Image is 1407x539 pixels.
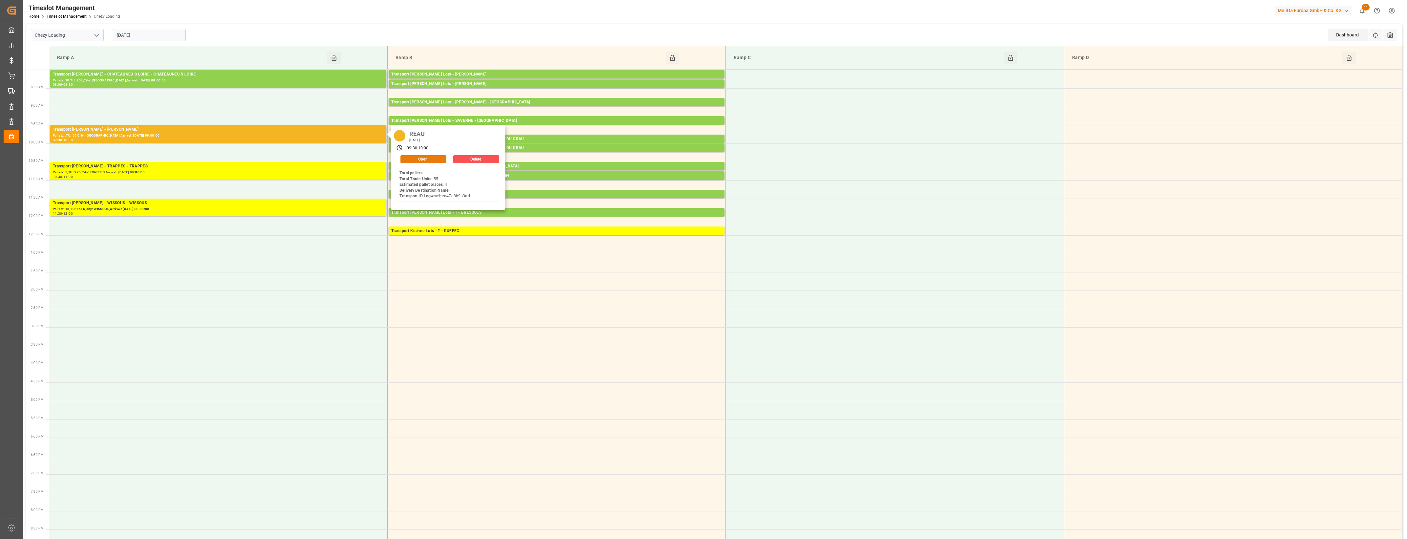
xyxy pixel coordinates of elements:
div: 11:30 [53,212,62,215]
div: Ramp B [393,52,666,64]
button: Melitta Europa GmbH & Co. KG [1275,4,1355,17]
div: Transport Kuehne Lots - GAVIGNET - ROCHEFORT SUR NENON [391,173,722,179]
div: Transport [PERSON_NAME] Lots - ? - SAINT [PERSON_NAME] DU CRAU [391,145,722,151]
div: - [417,145,418,151]
a: Timeslot Management [47,14,87,19]
div: - [62,175,63,178]
div: Transport [PERSON_NAME] - WISSOUS - WISSOUS [53,200,384,206]
div: - [62,212,63,215]
div: Pallets: 3,TU: 716,City: [GEOGRAPHIC_DATA][PERSON_NAME],Arrival: [DATE] 00:00:00 [391,142,722,148]
div: Pallets: 2,TU: 671,City: [GEOGRAPHIC_DATA][PERSON_NAME],Arrival: [DATE] 00:00:00 [391,151,722,157]
div: Pallets: 5,TU: 225,City: TRAPPES,Arrival: [DATE] 00:00:00 [53,170,384,175]
div: Pallets: 20,TU: 1032,City: [GEOGRAPHIC_DATA],Arrival: [DATE] 00:00:00 [391,170,722,175]
b: Transport ID Logward [399,194,440,198]
span: 9:00 AM [31,104,44,107]
div: Transport [PERSON_NAME] - TRAPPES - TRAPPES [53,163,384,170]
div: Pallets: 14,TU: 408,City: CARQUEFOU,Arrival: [DATE] 00:00:00 [391,78,722,83]
div: Timeslot Management [29,3,120,13]
span: 5:00 PM [31,398,44,401]
span: 8:30 AM [31,85,44,89]
button: open menu [92,30,101,40]
span: 12:00 PM [29,214,44,218]
span: 9:30 AM [31,122,44,126]
div: 11:00 [63,175,73,178]
div: Ramp D [1070,52,1342,64]
div: Transport [PERSON_NAME] Lots - ? - BOLLENE [391,191,722,198]
span: 11:00 AM [29,177,44,181]
span: 44 [1362,4,1370,11]
span: 5:30 PM [31,416,44,420]
div: Ramp A [54,52,327,64]
div: 09:30 [407,145,417,151]
div: Transport [PERSON_NAME] Lots - [PERSON_NAME] - [GEOGRAPHIC_DATA] [391,99,722,106]
span: 3:30 PM [31,343,44,346]
div: Melitta Europa GmbH & Co. KG [1275,6,1352,15]
span: 8:30 PM [31,527,44,530]
div: Ramp C [731,52,1004,64]
div: Transport [PERSON_NAME] - [PERSON_NAME] [53,126,384,133]
button: show 44 new notifications [1355,3,1370,18]
span: 10:00 AM [29,140,44,144]
div: Transport [PERSON_NAME] Lots - GAVIGNET - [GEOGRAPHIC_DATA] [391,163,722,170]
input: Type to search/select [31,29,104,41]
div: Transport [PERSON_NAME] Lots - SAVERNE - [GEOGRAPHIC_DATA] [391,118,722,124]
div: Pallets: 15,TU: 1516,City: WISSOUS,Arrival: [DATE] 00:00:00 [53,206,384,212]
div: Pallets: 9,TU: 744,City: BOLLENE,Arrival: [DATE] 00:00:00 [391,198,722,203]
div: 10:00 [418,145,429,151]
span: 3:00 PM [31,324,44,328]
div: - [62,83,63,86]
span: 2:30 PM [31,306,44,310]
div: [DATE] [407,138,427,142]
span: 8:00 PM [31,508,44,512]
div: REAU [407,128,427,138]
span: 1:00 PM [31,251,44,254]
span: 7:30 PM [31,490,44,493]
div: Transport [PERSON_NAME] Lots - [PERSON_NAME] [391,71,722,78]
span: 10:30 AM [29,159,44,162]
div: Transport [PERSON_NAME] Lots - ? - SAINT [PERSON_NAME] DU CRAU [391,136,722,142]
div: Pallets: ,TU: 56,City: [GEOGRAPHIC_DATA],Arrival: [DATE] 00:00:00 [391,124,722,130]
span: 4:00 PM [31,361,44,365]
button: Delete [453,155,499,163]
div: Pallets: ,TU: 55,City: [GEOGRAPHIC_DATA],Arrival: [DATE] 00:00:00 [53,133,384,139]
div: Pallets: 1,TU: 539,City: RUFFEC,Arrival: [DATE] 00:00:00 [391,234,722,240]
div: 09:30 [53,139,62,141]
b: Total Trade Units [399,177,431,181]
input: DD-MM-YYYY [113,29,186,41]
div: 10:30 [53,175,62,178]
div: Transport [PERSON_NAME] - CHATEAUNEU S LOIRE - CHATEAUNEU S LOIRE [53,71,384,78]
span: 4:30 PM [31,379,44,383]
div: Transport Kuehne Lots - ? - RUFFEC [391,228,722,234]
b: Delivery Destination Name [399,188,449,193]
div: Transport [PERSON_NAME] Lots - [PERSON_NAME] [391,81,722,87]
span: 7:00 PM [31,471,44,475]
b: Estimated pallet places [399,182,443,187]
div: Pallets: 9,TU: 512,City: CARQUEFOU,Arrival: [DATE] 00:00:00 [391,87,722,93]
b: Total pallets [399,171,422,175]
div: Pallets: 3,TU: 56,City: ROCHEFORT SUR NENON,Arrival: [DATE] 00:00:00 [391,179,722,185]
div: 08:30 [63,83,73,86]
div: 08:00 [53,83,62,86]
div: Pallets: 8,TU: 723,City: [GEOGRAPHIC_DATA],Arrival: [DATE] 00:00:00 [391,216,722,222]
span: 1:30 PM [31,269,44,273]
button: Open [400,155,446,163]
div: Transport [PERSON_NAME] Lots - ? - BRESSOLS [391,209,722,216]
span: 6:00 PM [31,435,44,438]
div: Pallets: 6,TU: 273,City: [GEOGRAPHIC_DATA],Arrival: [DATE] 00:00:00 [391,106,722,111]
div: : : 55 : 4 : : ea47d8b9b3ad [399,170,470,199]
div: - [62,139,63,141]
a: Home [29,14,39,19]
span: 11:30 AM [29,196,44,199]
button: Help Center [1370,3,1384,18]
div: 10:00 [63,139,73,141]
span: 6:30 PM [31,453,44,457]
span: 12:30 PM [29,232,44,236]
div: Dashboard [1328,29,1368,41]
div: Pallets: 10,TU: 258,City: [GEOGRAPHIC_DATA],Arrival: [DATE] 00:00:00 [53,78,384,83]
div: 12:00 [63,212,73,215]
span: 2:00 PM [31,288,44,291]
